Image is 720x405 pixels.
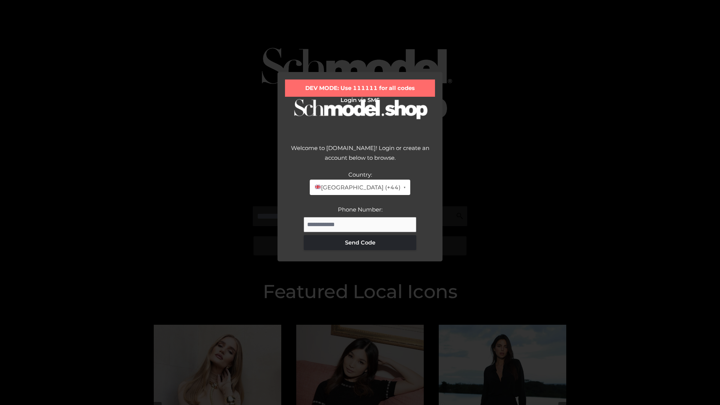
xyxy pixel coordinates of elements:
[285,79,435,97] div: DEV MODE: Use 111111 for all codes
[285,97,435,103] h2: Login via SMS
[315,184,321,190] img: 🇬🇧
[314,183,400,192] span: [GEOGRAPHIC_DATA] (+44)
[338,206,382,213] label: Phone Number:
[348,171,372,178] label: Country:
[285,143,435,170] div: Welcome to [DOMAIN_NAME]! Login or create an account below to browse.
[304,235,416,250] button: Send Code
